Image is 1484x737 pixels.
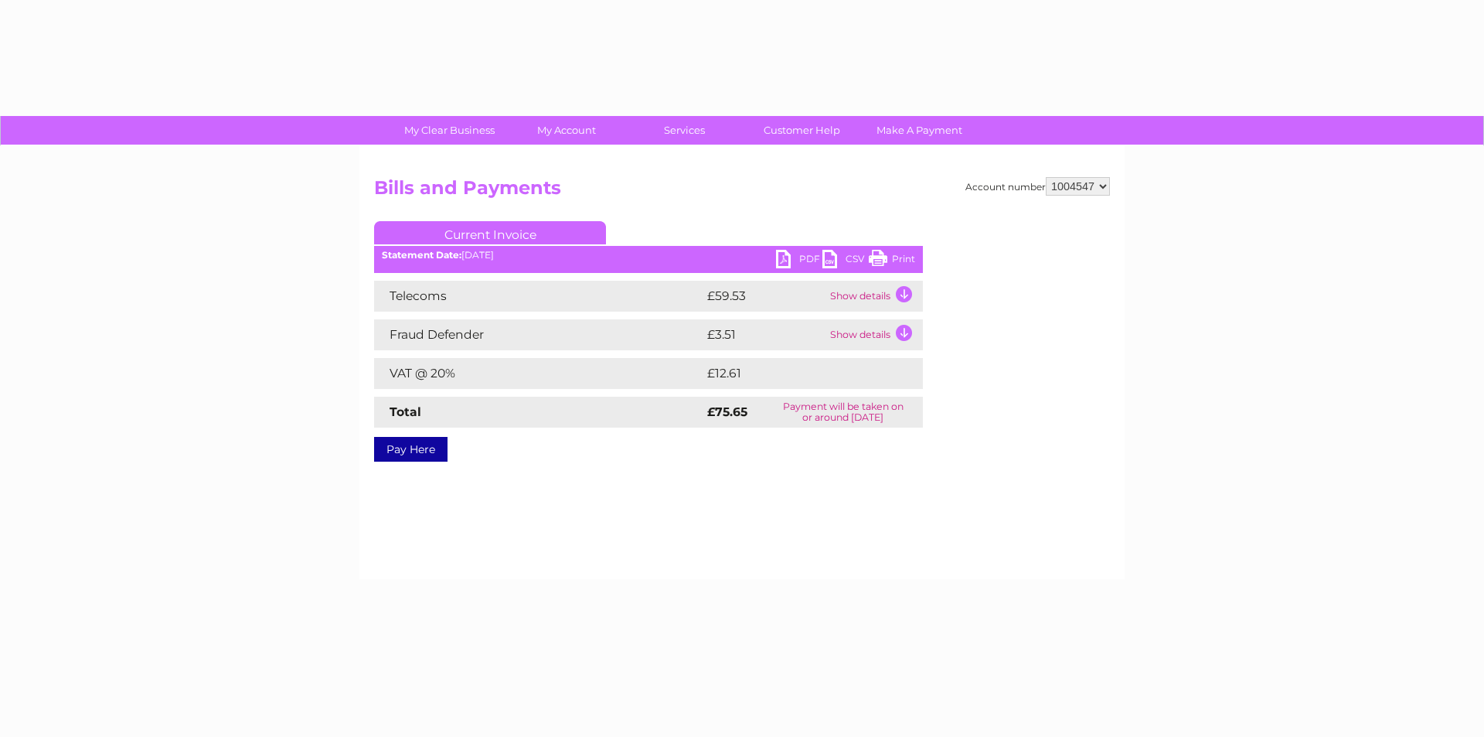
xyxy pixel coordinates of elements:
strong: £75.65 [707,404,747,419]
td: £3.51 [703,319,826,350]
td: Telecoms [374,281,703,312]
a: My Clear Business [386,116,513,145]
td: VAT @ 20% [374,358,703,389]
td: Fraud Defender [374,319,703,350]
a: Pay Here [374,437,448,462]
td: £59.53 [703,281,826,312]
a: Current Invoice [374,221,606,244]
a: My Account [503,116,631,145]
a: Services [621,116,748,145]
b: Statement Date: [382,249,461,261]
div: Account number [965,177,1110,196]
a: Make A Payment [856,116,983,145]
div: [DATE] [374,250,923,261]
td: Payment will be taken on or around [DATE] [763,397,923,428]
a: Print [869,250,915,272]
td: Show details [826,319,923,350]
h2: Bills and Payments [374,177,1110,206]
a: PDF [776,250,822,272]
td: Show details [826,281,923,312]
a: Customer Help [738,116,866,145]
strong: Total [390,404,421,419]
a: CSV [822,250,869,272]
td: £12.61 [703,358,889,389]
